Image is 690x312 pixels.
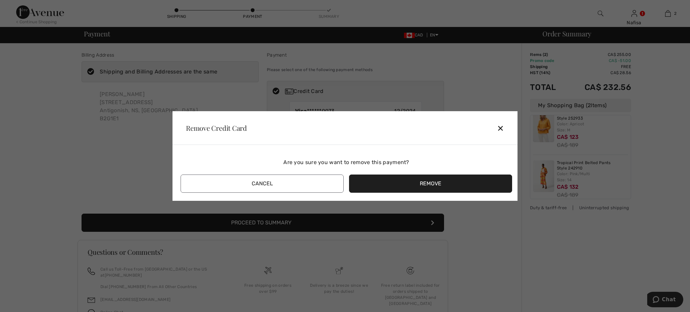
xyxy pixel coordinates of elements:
[349,175,512,193] button: Remove
[15,5,29,11] span: Chat
[181,125,247,131] div: Remove Credit Card
[181,175,344,193] button: Cancel
[497,121,509,135] div: ✕
[181,150,512,175] div: Are you sure you want to remove this payment?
